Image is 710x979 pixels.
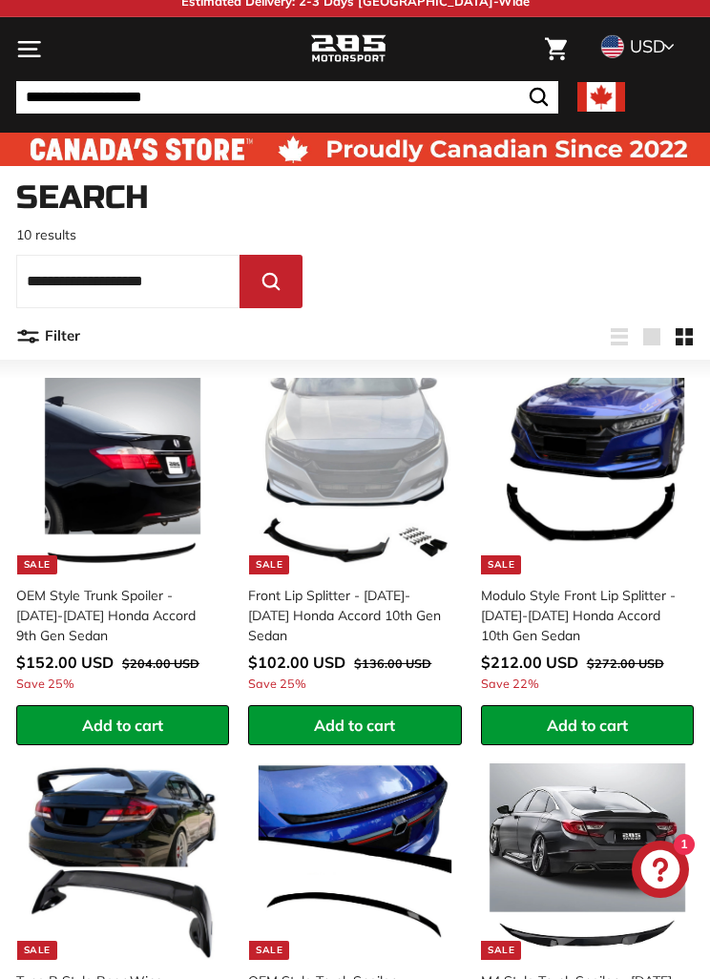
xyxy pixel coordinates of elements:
[481,941,521,960] div: Sale
[16,705,229,746] button: Add to cart
[481,586,682,646] div: Modulo Style Front Lip Splitter - [DATE]-[DATE] Honda Accord 10th Gen Sedan
[626,841,695,903] inbox-online-store-chat: Shopify online store chat
[481,369,694,704] a: Sale honda accord front lip Modulo Style Front Lip Splitter - [DATE]-[DATE] Honda Accord 10th Gen...
[630,35,665,57] span: USD
[481,555,521,574] div: Sale
[481,705,694,746] button: Add to cart
[257,378,452,573] img: honda accord front lip
[17,555,57,574] div: Sale
[122,656,199,671] span: $204.00 USD
[257,763,452,959] img: 2017 honda accord spoiler
[16,653,114,672] span: $152.00 USD
[249,555,289,574] div: Sale
[16,314,80,360] button: Filter
[314,716,395,735] span: Add to cart
[16,675,74,693] span: Save 25%
[248,653,345,672] span: $102.00 USD
[16,586,218,646] div: OEM Style Trunk Spoiler - [DATE]-[DATE] Honda Accord 9th Gen Sedan
[481,653,578,672] span: $212.00 USD
[248,586,449,646] div: Front Lip Splitter - [DATE]-[DATE] Honda Accord 10th Gen Sedan
[16,255,240,308] input: Search
[310,32,386,65] img: Logo_285_Motorsport_areodynamics_components
[587,656,664,671] span: $272.00 USD
[547,716,628,735] span: Add to cart
[17,941,57,960] div: Sale
[248,369,461,704] a: Sale honda accord front lip Front Lip Splitter - [DATE]-[DATE] Honda Accord 10th Gen Sedan Save 25%
[535,22,576,76] a: Cart
[248,675,306,693] span: Save 25%
[16,225,694,245] p: 10 results
[249,941,289,960] div: Sale
[248,705,461,746] button: Add to cart
[16,81,558,114] input: Search
[16,180,694,216] h1: Search
[16,369,229,704] a: Sale OEM Style Trunk Spoiler - [DATE]-[DATE] Honda Accord 9th Gen Sedan Save 25%
[25,763,220,959] img: 2014 honda civic spoiler
[481,675,539,693] span: Save 22%
[490,378,685,573] img: honda accord front lip
[82,716,163,735] span: Add to cart
[354,656,431,671] span: $136.00 USD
